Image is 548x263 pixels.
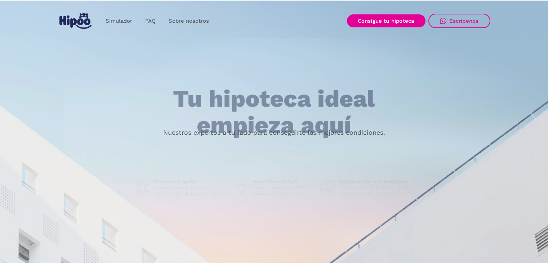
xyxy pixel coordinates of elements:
h1: Contratación y subrogación [340,178,414,185]
a: home [58,10,93,32]
a: Simulador [99,14,139,28]
h1: Tu hipoteca ideal empieza aquí [137,86,410,138]
p: Soporte para contratar tu nueva hipoteca o mejorar la actual [340,185,414,196]
h1: Banco de España [154,178,228,185]
a: FAQ [139,14,162,28]
a: Escríbenos [428,14,490,28]
div: Escríbenos [449,18,479,24]
a: Consigue tu hipoteca [347,14,426,27]
h1: Expertos a tu lado [253,178,315,185]
a: Sobre nosotros [162,14,215,28]
p: Intermediarios hipotecarios regulados por el Banco de España [154,185,228,196]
